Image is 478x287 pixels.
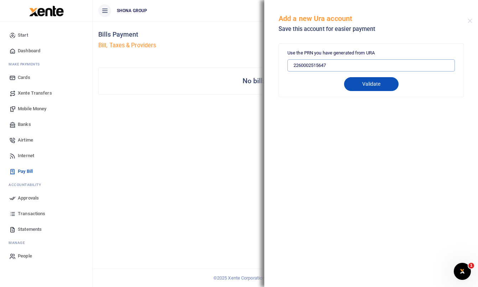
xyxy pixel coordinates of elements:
input: Enter account number [287,59,455,71]
a: Banks [6,117,87,132]
span: Dashboard [18,47,40,54]
a: Pay Bill [6,164,87,179]
li: M [6,59,87,70]
li: Ac [6,179,87,190]
span: anage [12,241,25,245]
button: Close [468,18,472,23]
h5: Add a new Ura account [279,14,468,23]
a: Dashboard [6,43,87,59]
span: Xente Transfers [18,90,52,97]
a: Xente Transfers [6,85,87,101]
span: Airtime [18,137,33,144]
a: Airtime [6,132,87,148]
a: People [6,248,87,264]
span: Approvals [18,195,39,202]
span: 1 [468,263,474,269]
a: Transactions [6,206,87,222]
span: Cards [18,74,30,81]
span: SHONA GROUP [114,7,150,14]
span: Pay Bill [18,168,33,175]
span: Banks [18,121,31,128]
iframe: Intercom live chat [454,263,471,280]
span: Mobile Money [18,105,46,112]
span: Transactions [18,210,45,217]
span: countability [14,183,41,187]
a: Statements [6,222,87,237]
h4: No bills registered or found [243,77,328,85]
a: Approvals [6,190,87,206]
a: logo-small logo-large logo-large [28,8,64,13]
span: ake Payments [12,62,40,66]
img: logo-large [29,6,64,16]
h5: Save this account for easier payment [279,26,468,33]
span: Internet [18,152,34,159]
li: M [6,237,87,248]
span: Start [18,32,28,39]
button: Validate [344,77,399,91]
label: Use the PRN you have generated from URA [287,49,375,57]
h4: Bills Payment [98,31,282,38]
span: People [18,253,32,260]
a: Internet [6,148,87,164]
a: Start [6,27,87,43]
span: Statements [18,226,42,233]
h5: Bill, Taxes & Providers [98,42,282,49]
a: Mobile Money [6,101,87,117]
a: Cards [6,70,87,85]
